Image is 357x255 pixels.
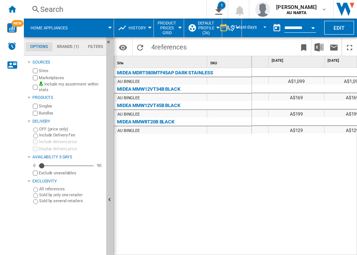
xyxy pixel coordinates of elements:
[287,10,306,15] b: AU NARTA
[26,42,53,51] md-tab-item: Options
[210,61,217,65] span: SKU
[33,171,38,175] input: Display delivery price
[117,78,140,85] div: AU BINGLEE
[31,26,68,30] span: Home appliances
[32,178,103,184] div: Exclusivity
[33,193,38,198] input: Sold by only one retailer
[33,75,38,80] input: Marketplaces
[324,21,354,35] button: Edit
[296,38,311,56] button: Bookmark this report
[233,25,257,30] div: 31 last days
[106,37,115,51] button: Hide
[39,186,103,192] label: All references
[33,111,38,116] input: Bundles
[32,119,103,125] div: Delivery
[276,3,317,11] span: [PERSON_NAME]
[33,199,38,204] input: Sold by several retailers
[40,4,187,14] div: Search
[117,127,140,135] div: AU BINGLEE
[117,61,123,65] span: Site
[117,111,140,118] div: AU BINGLEE
[117,94,140,102] div: AU BINGLEE
[7,23,17,33] img: wise-card.svg
[269,77,324,84] div: A$1,099
[342,38,357,56] button: Maximize
[39,110,103,116] label: Bundles
[39,139,103,145] label: Include delivery price
[39,81,103,93] label: Include my assortment within stats
[32,59,103,65] div: Sources
[269,93,324,101] div: A$169
[116,56,207,68] div: Site Sort None
[255,2,270,17] img: profile.jpg
[148,38,190,54] span: 4
[129,19,150,37] button: History
[116,41,130,54] button: Options
[12,20,23,27] span: NEW
[222,19,242,37] md-menu: Currency
[117,117,174,126] div: MIDEA MMW8T20B BLACK
[209,56,252,68] div: SKU Sort None
[39,75,103,81] label: Marketplaces
[39,146,103,152] label: Display delivery price
[133,38,148,56] button: Reload
[39,68,103,74] label: Sites
[39,162,94,170] md-slider: Availability
[33,133,38,138] input: Include Delivery Fee
[33,104,38,109] input: Singles
[53,42,83,51] md-tab-item: Brands (1)
[312,38,326,56] button: Download in Excel
[218,1,225,9] div: 1
[39,170,103,176] label: Exclude unavailables
[39,198,103,204] label: Sold by several retailers
[117,101,180,110] div: MIDEA MMW12VT45B BLACK
[116,56,207,68] div: Sort None
[33,83,38,92] input: Include my assortment within stats
[209,56,252,68] div: Sort None
[158,19,180,37] button: Product prices grid
[326,38,341,56] button: Send this report by email
[28,19,110,37] div: Home appliances
[7,42,16,51] img: alerts-logo.svg
[117,85,180,94] div: MIDEA MMW12VT34B BLACK
[129,26,146,30] span: History
[33,187,38,192] input: All references
[33,139,38,144] input: Include delivery price
[198,21,214,35] span: Default profile (26)
[39,126,103,132] label: OFF (price only)
[158,21,176,35] span: Product prices grid
[39,103,103,109] label: Singles
[39,81,43,86] img: mysite-bg-18x18.png
[269,126,324,133] div: A$129
[315,43,323,52] img: excel-24x24.png
[39,192,103,198] label: Sold by only one retailer
[31,19,75,37] button: Home appliances
[117,68,213,77] div: MIDEA MDRT580MTF45AP DARK STAINLESS
[118,19,150,37] div: History
[226,24,234,32] span: A$
[269,110,324,117] div: A$199
[270,56,324,65] div: [DATE]
[306,20,320,33] button: Open calendar
[226,19,238,37] button: A$
[33,127,38,132] input: OFF (price only)
[198,19,218,37] button: Default profile (26)
[39,132,103,138] label: Include Delivery Fee
[155,43,187,51] span: references
[33,146,38,151] input: Display delivery price
[83,42,108,51] md-tab-item: Filters
[33,68,38,73] input: Sites
[32,95,103,101] div: Products
[272,58,323,63] span: [DATE]
[32,154,103,160] div: Availability 5 Days
[31,163,37,168] div: 0
[232,22,269,34] md-select: REPORTS.WIZARD.STEPS.REPORT.STEPS.REPORT_OPTIONS.PERIOD: 31 last days
[269,20,284,35] button: md-calendar
[188,19,218,37] div: Default profile (26)
[95,163,103,168] div: 90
